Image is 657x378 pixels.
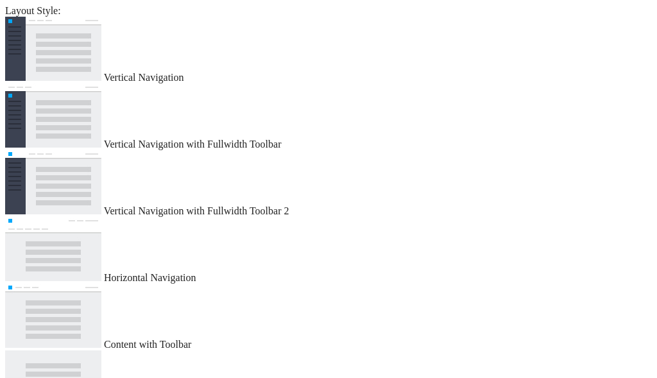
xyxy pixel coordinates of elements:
img: content-with-toolbar.jpg [5,284,101,348]
img: horizontal-nav.jpg [5,217,101,281]
md-radio-button: Vertical Navigation with Fullwidth Toolbar 2 [5,150,652,217]
span: Horizontal Navigation [104,272,196,283]
img: vertical-nav-with-full-toolbar.jpg [5,83,101,148]
md-radio-button: Horizontal Navigation [5,217,652,284]
div: Layout Style: [5,5,652,17]
span: Vertical Navigation [104,72,184,83]
span: Vertical Navigation with Fullwidth Toolbar [104,139,282,150]
md-radio-button: Vertical Navigation with Fullwidth Toolbar [5,83,652,150]
md-radio-button: Vertical Navigation [5,17,652,83]
md-radio-button: Content with Toolbar [5,284,652,350]
img: vertical-nav.jpg [5,17,101,81]
img: vertical-nav-with-full-toolbar-2.jpg [5,150,101,214]
span: Vertical Navigation with Fullwidth Toolbar 2 [104,205,289,216]
span: Content with Toolbar [104,339,191,350]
